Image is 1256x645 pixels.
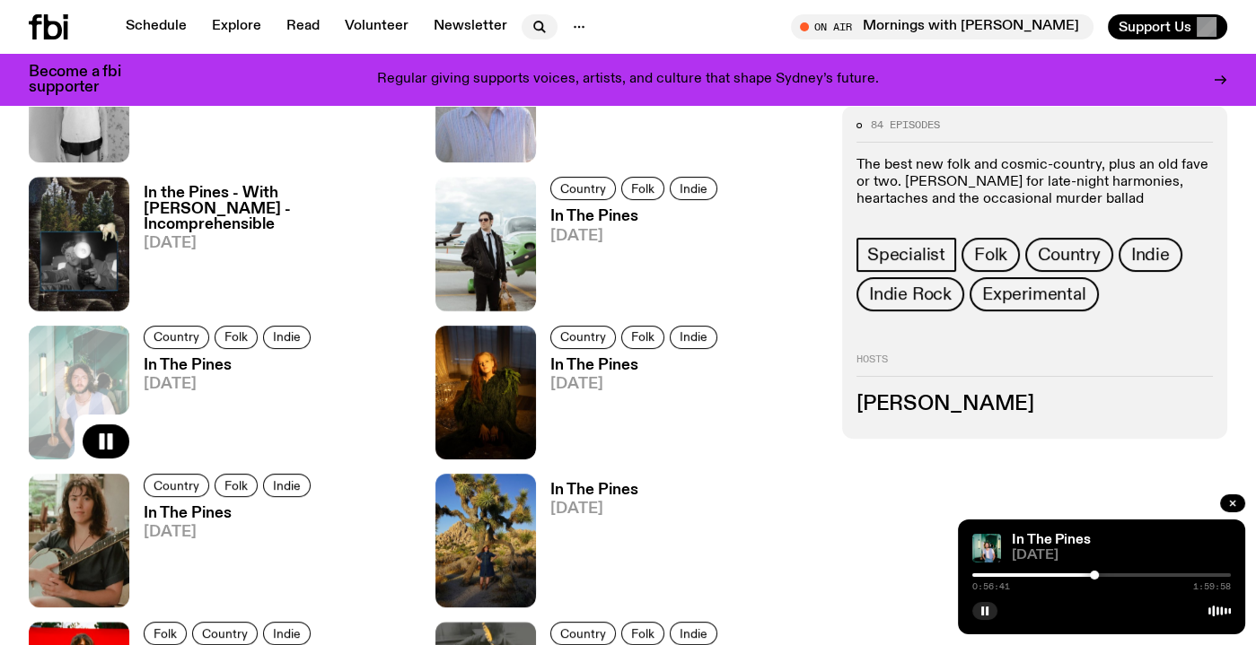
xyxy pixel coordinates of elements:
a: In The Pines[DATE] [536,61,723,162]
span: Country [560,182,606,196]
span: Indie [273,627,301,641]
a: Specialist [856,238,956,272]
span: Folk [154,627,177,641]
span: 0:56:41 [972,582,1010,591]
span: Indie [1131,245,1170,265]
span: Country [1038,245,1101,265]
span: Indie Rock [869,284,952,304]
span: Indie [680,330,707,344]
span: Country [560,330,606,344]
img: Johanna stands in the middle distance amongst a desert scene with large cacti and trees. She is w... [435,474,536,607]
a: Indie [670,622,717,645]
h3: In The Pines [550,209,723,224]
a: Indie [670,326,717,349]
a: Folk [215,326,258,349]
a: Read [276,14,330,39]
p: Regular giving supports voices, artists, and culture that shape Sydney’s future. [377,72,879,88]
h3: In The Pines [144,506,316,521]
span: [DATE] [144,525,316,540]
span: Indie [273,330,301,344]
a: Indie [263,622,311,645]
a: Folk [962,238,1020,272]
span: Folk [631,330,654,344]
span: 84 episodes [871,120,940,130]
a: Country [144,326,209,349]
a: Folk [621,326,664,349]
h3: In The Pines [144,358,316,373]
span: Support Us [1119,19,1191,35]
a: Folk [621,622,664,645]
a: Country [550,326,616,349]
a: Volunteer [334,14,419,39]
span: Experimental [982,284,1086,304]
a: Indie [263,326,311,349]
a: In the Pines - With [PERSON_NAME] - Incomprehensible[DATE] [129,186,414,310]
span: Country [202,627,248,641]
a: Folk [144,622,187,645]
a: Newsletter [423,14,518,39]
button: Support Us [1108,14,1227,39]
a: Country [550,177,616,200]
a: Country [1025,238,1113,272]
span: Folk [631,627,654,641]
span: [DATE] [144,377,316,392]
a: Folk [215,474,258,497]
span: Country [154,478,199,492]
h3: In the Pines - With [PERSON_NAME] - Incomprehensible [144,186,414,231]
h3: In The Pines [550,483,638,498]
h3: In The Pines [550,358,723,373]
a: Explore [201,14,272,39]
a: Folk [621,177,664,200]
span: Country [560,627,606,641]
span: [DATE] [550,377,723,392]
a: Indie [1119,238,1182,272]
a: Experimental [970,277,1099,311]
span: Indie [680,627,707,641]
a: Indie [670,177,717,200]
span: [DATE] [550,501,638,517]
a: In The Pines[DATE] [536,209,723,310]
a: Schedule [115,14,198,39]
button: On AirMornings with [PERSON_NAME] [791,14,1094,39]
a: In The Pines[DATE] [536,358,723,459]
a: In The Pines[DATE] [129,61,316,162]
span: Country [154,330,199,344]
h3: Become a fbi supporter [29,65,144,95]
span: Folk [631,182,654,196]
a: In The Pines[DATE] [129,506,316,607]
span: [DATE] [550,229,723,244]
h3: [PERSON_NAME] [856,395,1213,414]
a: In The Pines [1012,533,1091,547]
span: 1:59:58 [1193,582,1231,591]
a: Indie Rock [856,277,964,311]
a: Indie [263,474,311,497]
span: Indie [273,478,301,492]
p: The best new folk and cosmic-country, plus an old fave or two. [PERSON_NAME] for late-night harmo... [856,157,1213,209]
a: Country [192,622,258,645]
a: In The Pines[DATE] [129,358,316,459]
span: [DATE] [1012,549,1231,562]
a: Country [550,622,616,645]
span: Indie [680,182,707,196]
h2: Hosts [856,354,1213,376]
span: [DATE] [144,236,414,251]
a: Country [144,474,209,497]
span: Folk [224,330,248,344]
a: In The Pines[DATE] [536,483,638,607]
span: Folk [224,478,248,492]
span: Specialist [867,245,945,265]
span: Folk [974,245,1007,265]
